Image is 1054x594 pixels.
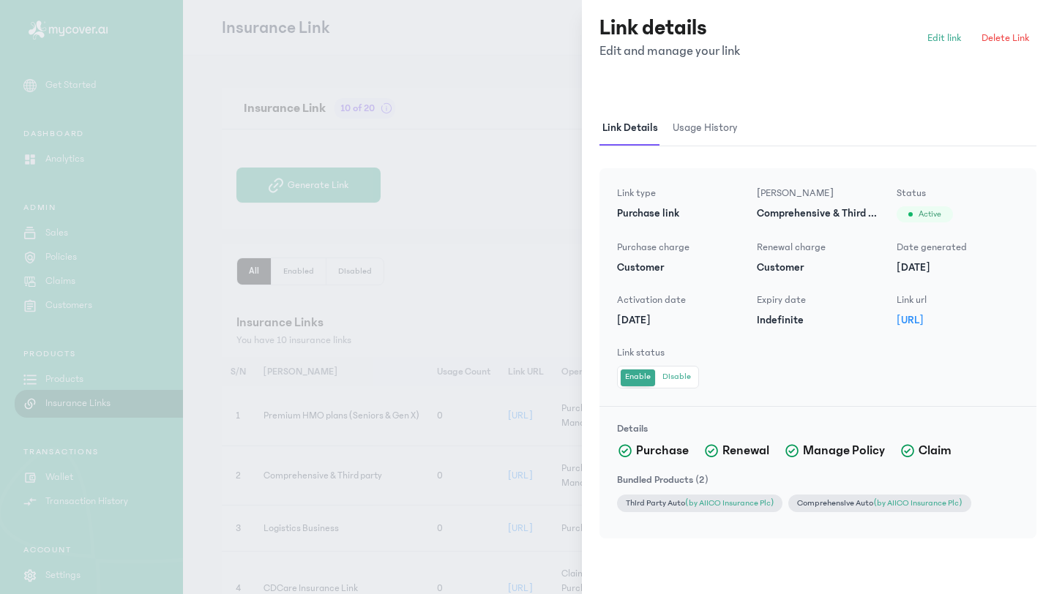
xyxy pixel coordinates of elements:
[670,111,749,146] button: Usage history
[599,41,740,61] p: Edit and manage your link
[599,15,740,41] h3: Link details
[617,345,739,360] p: Link status
[617,260,739,275] p: Customer
[788,495,971,512] p: Comprehensive Auto
[897,186,1019,200] p: Status
[927,31,961,45] span: Edit link
[974,26,1036,50] button: Delete Link
[670,111,740,146] span: Usage history
[919,440,952,461] span: Claim
[901,26,968,50] a: Edit link
[621,369,655,385] button: Enable
[757,260,879,275] p: Customer
[617,240,739,255] p: Purchase charge
[599,111,670,146] button: Link details
[722,440,769,461] span: Renewal
[617,495,782,512] p: Third Party Auto
[685,498,774,508] span: (by AIICO Insurance Plc)
[919,208,941,220] span: Active
[757,186,879,200] p: [PERSON_NAME]
[873,498,962,508] span: (by AIICO Insurance Plc)
[617,206,739,221] p: Purchase link
[897,260,1019,275] p: [DATE]
[757,240,879,255] p: Renewal charge
[636,440,689,461] span: Purchase
[803,440,885,461] span: Manage Policy
[757,293,879,307] p: Expiry date
[982,31,1029,45] span: Delete Link
[617,186,739,200] p: Link type
[617,293,739,307] p: Activation date
[617,421,1019,436] h5: Details
[897,240,1019,255] p: Date generated
[617,473,1019,487] h5: Bundled Products (2)
[897,293,1019,307] p: Link url
[897,314,924,326] a: [URL]
[658,369,695,385] button: Disable
[599,111,661,146] span: Link details
[617,313,739,328] p: [DATE]
[757,313,879,328] p: Indefinite
[757,206,879,221] p: Comprehensive & Third party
